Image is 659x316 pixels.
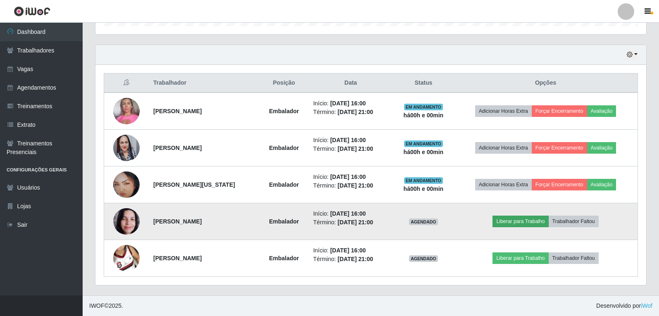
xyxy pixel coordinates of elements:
[260,74,308,93] th: Posição
[549,252,599,264] button: Trabalhador Faltou
[330,210,366,217] time: [DATE] 16:00
[89,302,123,310] span: © 2025 .
[113,93,140,128] img: 1689780238947.jpeg
[596,302,652,310] span: Desenvolvido por
[313,255,388,264] li: Término:
[313,136,388,145] li: Início:
[393,74,454,93] th: Status
[404,112,444,119] strong: há 00 h e 00 min
[330,173,366,180] time: [DATE] 16:00
[587,142,616,154] button: Avaliação
[269,255,299,261] strong: Embalador
[404,149,444,155] strong: há 00 h e 00 min
[313,218,388,227] li: Término:
[404,185,444,192] strong: há 00 h e 00 min
[153,108,202,114] strong: [PERSON_NAME]
[113,235,140,282] img: 1744230818222.jpeg
[404,177,443,184] span: EM ANDAMENTO
[587,179,616,190] button: Avaliação
[153,255,202,261] strong: [PERSON_NAME]
[14,6,50,17] img: CoreUI Logo
[338,256,373,262] time: [DATE] 21:00
[313,246,388,255] li: Início:
[338,145,373,152] time: [DATE] 21:00
[269,145,299,151] strong: Embalador
[313,181,388,190] li: Término:
[269,181,299,188] strong: Embalador
[313,99,388,108] li: Início:
[113,167,140,202] img: 1712345844712.jpeg
[330,137,366,143] time: [DATE] 16:00
[330,247,366,254] time: [DATE] 16:00
[532,105,587,117] button: Forçar Encerramento
[492,252,548,264] button: Liberar para Trabalho
[492,216,548,227] button: Liberar para Trabalho
[409,219,438,225] span: AGENDADO
[269,218,299,225] strong: Embalador
[475,179,532,190] button: Adicionar Horas Extra
[475,105,532,117] button: Adicionar Horas Extra
[549,216,599,227] button: Trabalhador Faltou
[330,100,366,107] time: [DATE] 16:00
[153,145,202,151] strong: [PERSON_NAME]
[153,181,235,188] strong: [PERSON_NAME][US_STATE]
[148,74,260,93] th: Trabalhador
[269,108,299,114] strong: Embalador
[338,182,373,189] time: [DATE] 21:00
[454,74,638,93] th: Opções
[404,140,443,147] span: EM ANDAMENTO
[113,124,140,171] img: 1689874098010.jpeg
[313,108,388,116] li: Término:
[338,219,373,226] time: [DATE] 21:00
[587,105,616,117] button: Avaliação
[641,302,652,309] a: iWof
[404,104,443,110] span: EM ANDAMENTO
[475,142,532,154] button: Adicionar Horas Extra
[313,209,388,218] li: Início:
[313,173,388,181] li: Início:
[313,145,388,153] li: Término:
[89,302,105,309] span: IWOF
[532,142,587,154] button: Forçar Encerramento
[338,109,373,115] time: [DATE] 21:00
[409,255,438,262] span: AGENDADO
[532,179,587,190] button: Forçar Encerramento
[308,74,393,93] th: Data
[113,204,140,239] img: 1726745680631.jpeg
[153,218,202,225] strong: [PERSON_NAME]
